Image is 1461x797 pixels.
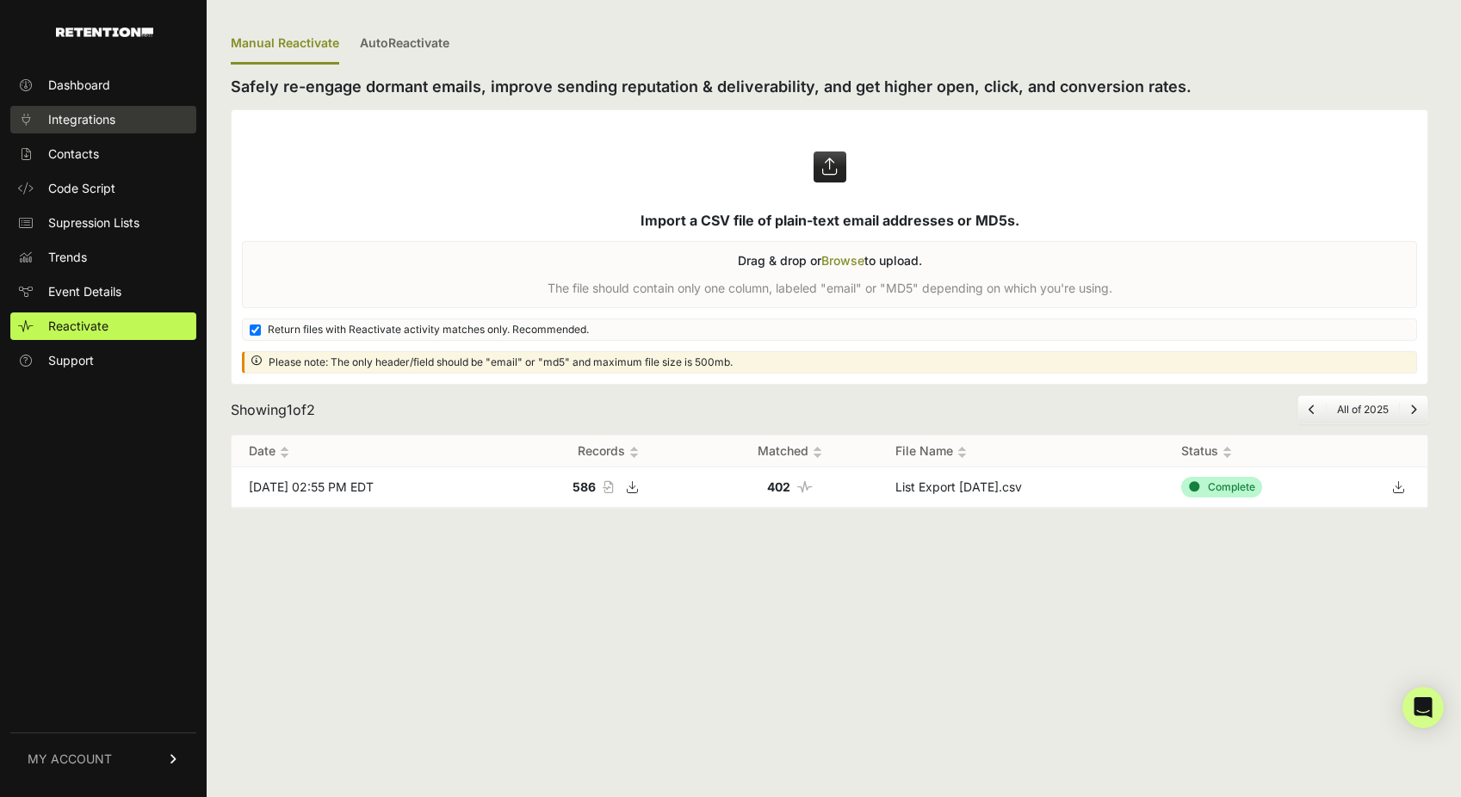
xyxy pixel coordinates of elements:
[48,214,139,232] span: Supression Lists
[1223,446,1232,459] img: no_sort-eaf950dc5ab64cae54d48a5578032e96f70b2ecb7d747501f34c8f2db400fb66.gif
[514,436,702,467] th: Records
[48,145,99,163] span: Contacts
[10,209,196,237] a: Supression Lists
[10,312,196,340] a: Reactivate
[48,77,110,94] span: Dashboard
[703,436,878,467] th: Matched
[28,751,112,768] span: MY ACCOUNT
[231,399,315,420] div: Showing of
[48,318,108,335] span: Reactivate
[797,481,813,493] i: Number of matched records
[1410,403,1417,416] a: Next
[1164,436,1369,467] th: Status
[231,75,1428,99] h2: Safely re-engage dormant emails, improve sending reputation & deliverability, and get higher open...
[1181,477,1262,497] div: Complete
[250,324,261,336] input: Return files with Reactivate activity matches only. Recommended.
[48,180,115,197] span: Code Script
[232,467,514,508] td: [DATE] 02:55 PM EDT
[306,401,315,418] span: 2
[48,352,94,369] span: Support
[573,479,596,494] strong: 586
[629,446,639,459] img: no_sort-eaf950dc5ab64cae54d48a5578032e96f70b2ecb7d747501f34c8f2db400fb66.gif
[10,71,196,99] a: Dashboard
[813,446,822,459] img: no_sort-eaf950dc5ab64cae54d48a5578032e96f70b2ecb7d747501f34c8f2db400fb66.gif
[268,323,589,337] span: Return files with Reactivate activity matches only. Recommended.
[56,28,153,37] img: Retention.com
[1297,395,1428,424] nav: Page navigation
[48,283,121,300] span: Event Details
[878,436,1164,467] th: File Name
[603,481,613,493] i: Record count of the file
[1402,687,1444,728] div: Open Intercom Messenger
[10,732,196,785] a: MY ACCOUNT
[287,401,293,418] span: 1
[10,244,196,271] a: Trends
[878,467,1164,508] td: List Export [DATE].csv
[231,24,339,65] div: Manual Reactivate
[48,111,115,128] span: Integrations
[280,446,289,459] img: no_sort-eaf950dc5ab64cae54d48a5578032e96f70b2ecb7d747501f34c8f2db400fb66.gif
[1309,403,1316,416] a: Previous
[10,175,196,202] a: Code Script
[48,249,87,266] span: Trends
[1326,403,1399,417] li: All of 2025
[10,140,196,168] a: Contacts
[10,106,196,133] a: Integrations
[10,278,196,306] a: Event Details
[10,347,196,374] a: Support
[767,479,790,494] strong: 402
[360,24,449,65] a: AutoReactivate
[957,446,967,459] img: no_sort-eaf950dc5ab64cae54d48a5578032e96f70b2ecb7d747501f34c8f2db400fb66.gif
[232,436,514,467] th: Date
